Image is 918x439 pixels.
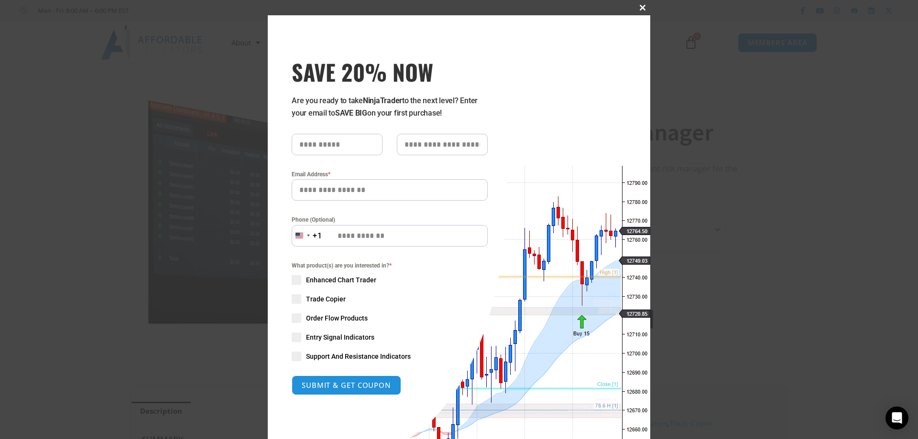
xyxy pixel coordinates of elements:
[292,352,488,361] label: Support And Resistance Indicators
[292,95,488,119] p: Are you ready to take to the next level? Enter your email to on your first purchase!
[292,225,322,246] button: Selected country
[363,96,402,105] strong: NinjaTrader
[306,352,411,361] span: Support And Resistance Indicators
[306,275,376,285] span: Enhanced Chart Trader
[292,313,488,323] label: Order Flow Products
[292,275,488,285] label: Enhanced Chart Trader
[885,407,908,429] div: Open Intercom Messenger
[292,261,488,270] span: What product(s) are you interested in?
[292,215,488,225] label: Phone (Optional)
[292,294,488,304] label: Trade Copier
[292,332,488,342] label: Entry Signal Indicators
[306,294,346,304] span: Trade Copier
[335,108,367,118] strong: SAVE BIG
[306,332,374,342] span: Entry Signal Indicators
[292,58,488,85] h3: SAVE 20% NOW
[313,230,322,242] div: +1
[292,170,488,179] label: Email Address
[306,313,368,323] span: Order Flow Products
[292,375,401,395] button: SUBMIT & GET COUPON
